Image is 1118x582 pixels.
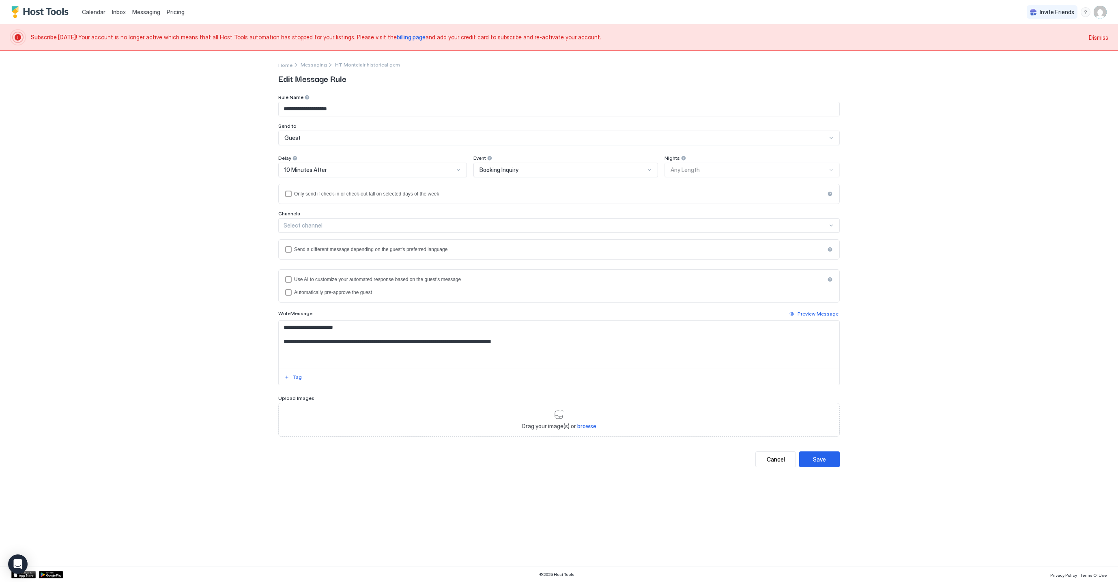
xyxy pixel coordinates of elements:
[11,571,36,578] a: App Store
[1050,573,1077,578] span: Privacy Policy
[279,321,839,369] textarea: Input Field
[82,8,105,16] a: Calendar
[31,34,78,41] span: Subscribe [DATE]!
[132,9,160,15] span: Messaging
[1094,6,1107,19] div: User profile
[285,191,833,197] div: isLimited
[292,374,302,381] div: Tag
[301,62,327,68] div: Breadcrumb
[479,166,518,174] span: Booking Inquiry
[132,8,160,16] a: Messaging
[1080,573,1107,578] span: Terms Of Use
[167,9,185,16] span: Pricing
[283,372,303,382] button: Tag
[1050,570,1077,579] a: Privacy Policy
[278,123,297,129] span: Send to
[284,222,828,229] div: Select channel
[539,572,574,577] span: © 2025 Host Tools
[799,451,840,467] button: Save
[294,191,825,197] div: Only send if check-in or check-out fall on selected days of the week
[278,60,292,69] a: Home
[11,6,72,18] a: Host Tools Logo
[278,60,292,69] div: Breadcrumb
[31,34,1084,41] span: Your account is no longer active which means that all Host Tools automation has stopped for your ...
[1081,7,1090,17] div: menu
[1040,9,1074,16] span: Invite Friends
[278,94,303,100] span: Rule Name
[294,277,825,282] div: Use AI to customize your automated response based on the guest's message
[294,247,825,252] div: Send a different message depending on the guest's preferred language
[39,571,63,578] a: Google Play Store
[8,554,28,574] div: Open Intercom Messenger
[1080,570,1107,579] a: Terms Of Use
[279,102,839,116] input: Input Field
[577,423,596,430] span: browse
[278,72,840,84] span: Edit Message Rule
[664,155,680,161] span: Nights
[284,166,327,174] span: 10 Minutes After
[278,210,300,217] span: Channels
[294,290,833,295] div: Automatically pre-approve the guest
[397,34,426,41] a: billing page
[285,289,833,296] div: preapprove
[813,455,826,464] div: Save
[473,155,486,161] span: Event
[284,134,301,142] span: Guest
[522,423,596,430] span: Drag your image(s) or
[788,309,840,319] button: Preview Message
[798,310,838,318] div: Preview Message
[278,310,312,316] span: Write Message
[285,246,833,253] div: languagesEnabled
[278,395,314,401] span: Upload Images
[285,276,833,283] div: useAI
[82,9,105,15] span: Calendar
[278,62,292,68] span: Home
[112,8,126,16] a: Inbox
[755,451,796,467] button: Cancel
[335,62,400,68] span: Breadcrumb
[1089,33,1108,42] div: Dismiss
[767,455,785,464] div: Cancel
[301,62,327,68] span: Messaging
[278,155,291,161] span: Delay
[112,9,126,15] span: Inbox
